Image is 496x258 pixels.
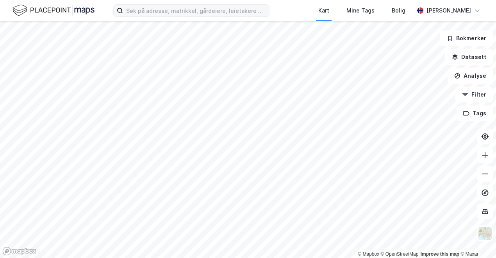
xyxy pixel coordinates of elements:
[318,6,329,15] div: Kart
[457,220,496,258] iframe: Chat Widget
[426,6,471,15] div: [PERSON_NAME]
[12,4,95,17] img: logo.f888ab2527a4732fd821a326f86c7f29.svg
[445,49,493,65] button: Datasett
[123,5,269,16] input: Søk på adresse, matrikkel, gårdeiere, leietakere eller personer
[448,68,493,84] button: Analyse
[2,247,37,256] a: Mapbox homepage
[457,106,493,121] button: Tags
[457,220,496,258] div: Kontrollprogram for chat
[455,87,493,102] button: Filter
[421,251,459,257] a: Improve this map
[346,6,375,15] div: Mine Tags
[440,30,493,46] button: Bokmerker
[392,6,405,15] div: Bolig
[358,251,379,257] a: Mapbox
[381,251,419,257] a: OpenStreetMap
